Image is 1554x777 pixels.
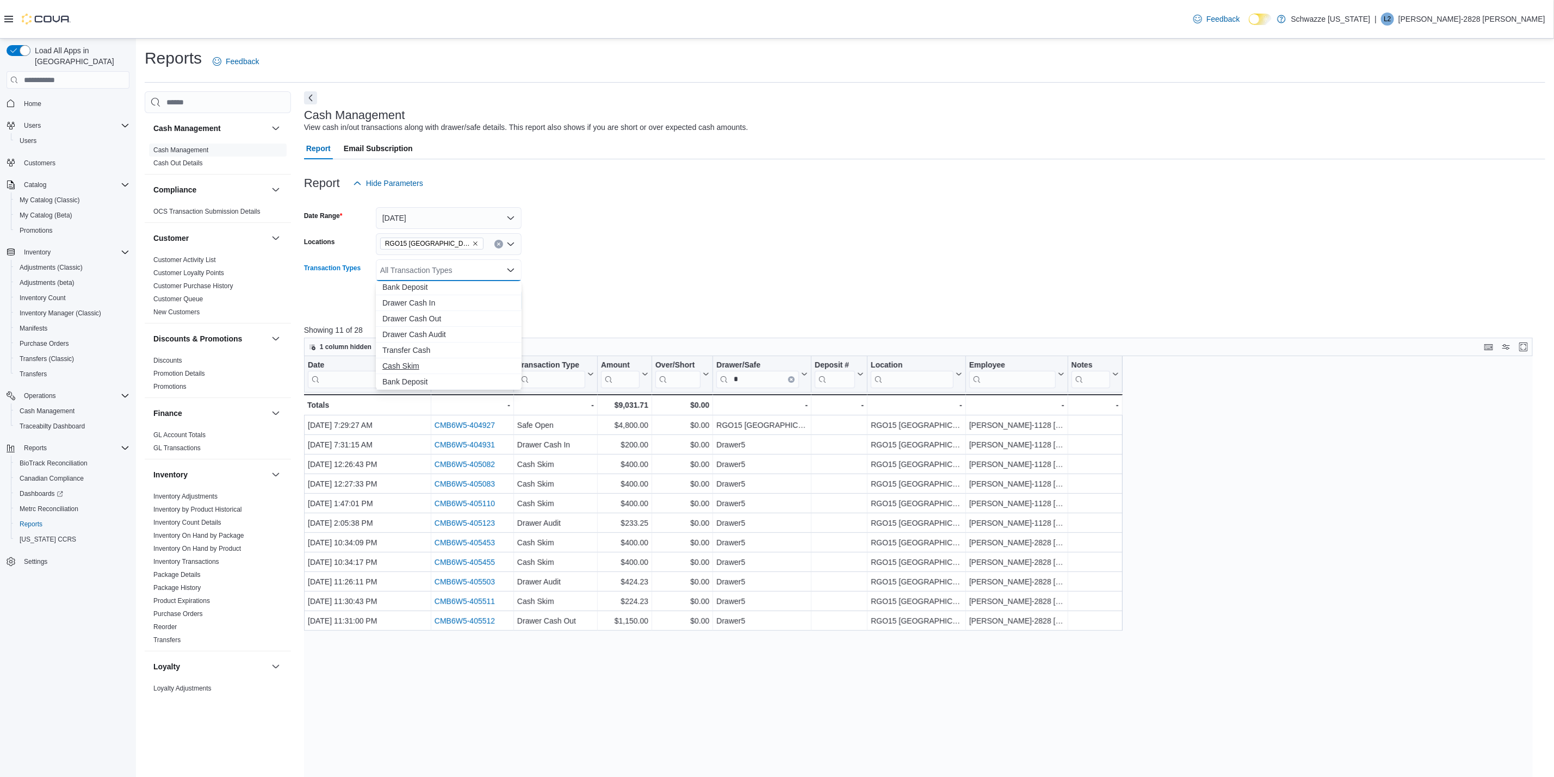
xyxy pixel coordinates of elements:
[2,155,134,171] button: Customers
[153,545,241,552] a: Inventory On Hand by Product
[269,183,282,196] button: Compliance
[306,138,331,159] span: Report
[1500,340,1513,353] button: Display options
[153,382,187,391] span: Promotions
[601,360,640,388] div: Amount
[153,444,201,452] a: GL Transactions
[269,407,282,420] button: Finance
[382,313,515,324] span: Drawer Cash Out
[1398,13,1545,26] p: [PERSON_NAME]-2828 [PERSON_NAME]
[20,422,85,431] span: Traceabilty Dashboard
[2,177,134,192] button: Catalog
[2,388,134,403] button: Operations
[435,617,495,626] a: CMB6W5-405512
[153,184,196,195] h3: Compliance
[308,360,419,371] div: Date
[305,340,376,353] button: 1 column hidden
[655,399,709,412] div: $0.00
[307,399,428,412] div: Totals
[20,157,60,170] a: Customers
[153,123,267,134] button: Cash Management
[435,441,495,450] a: CMB6W5-404931
[304,325,1545,335] p: Showing 11 of 28
[15,322,52,335] a: Manifests
[153,469,267,480] button: Inventory
[20,136,36,145] span: Users
[655,360,701,388] div: Over/Short
[601,439,648,452] div: $200.00
[2,95,134,111] button: Home
[815,360,855,371] div: Deposit #
[20,555,52,568] a: Settings
[385,238,470,249] span: RGO15 [GEOGRAPHIC_DATA]
[153,506,242,513] a: Inventory by Product Historical
[11,456,134,471] button: BioTrack Reconciliation
[304,212,343,220] label: Date Range
[871,419,962,432] div: RGO15 [GEOGRAPHIC_DATA]
[15,337,129,350] span: Purchase Orders
[1384,13,1391,26] span: L2
[153,431,206,439] span: GL Account Totals
[376,295,522,311] button: Drawer Cash In
[716,399,808,412] div: -
[20,309,101,318] span: Inventory Manager (Classic)
[20,226,53,235] span: Promotions
[11,133,134,148] button: Users
[382,345,515,356] span: Transfer Cash
[7,91,129,598] nav: Complex example
[145,205,291,222] div: Compliance
[153,233,189,244] h3: Customer
[20,442,51,455] button: Reports
[435,500,495,508] a: CMB6W5-405110
[349,172,428,194] button: Hide Parameters
[15,502,129,515] span: Metrc Reconciliation
[153,233,267,244] button: Customer
[15,261,129,274] span: Adjustments (Classic)
[1072,360,1110,371] div: Notes
[145,253,291,323] div: Customer
[15,405,79,418] a: Cash Management
[153,519,221,526] a: Inventory Count Details
[871,360,954,371] div: Location
[20,263,83,272] span: Adjustments (Classic)
[15,405,129,418] span: Cash Management
[153,159,203,167] span: Cash Out Details
[601,360,648,388] button: Amount
[1381,13,1394,26] div: Lizzette-2828 Marquez
[308,439,428,452] div: [DATE] 7:31:15 AM
[11,260,134,275] button: Adjustments (Classic)
[24,444,47,452] span: Reports
[308,458,428,471] div: [DATE] 12:26:43 PM
[153,159,203,167] a: Cash Out Details
[655,360,701,371] div: Over/Short
[969,419,1064,432] div: [PERSON_NAME]-1128 [PERSON_NAME]
[153,571,201,579] a: Package Details
[382,297,515,308] span: Drawer Cash In
[15,518,47,531] a: Reports
[15,457,92,470] a: BioTrack Reconciliation
[15,194,84,207] a: My Catalog (Classic)
[20,407,75,415] span: Cash Management
[376,374,522,390] button: Bank Deposit
[15,307,106,320] a: Inventory Manager (Classic)
[15,518,129,531] span: Reports
[20,442,129,455] span: Reports
[269,332,282,345] button: Discounts & Promotions
[153,610,203,618] a: Purchase Orders
[269,122,282,135] button: Cash Management
[969,439,1064,452] div: [PERSON_NAME]-1128 [PERSON_NAME]
[1482,340,1495,353] button: Keyboard shortcuts
[153,370,205,377] a: Promotion Details
[153,357,182,364] a: Discounts
[153,685,212,692] a: Loyalty Adjustments
[15,337,73,350] a: Purchase Orders
[15,352,78,365] a: Transfers (Classic)
[11,532,134,547] button: [US_STATE] CCRS
[506,266,515,275] button: Close list of options
[20,96,129,110] span: Home
[380,238,484,250] span: RGO15 Sunland Park
[20,196,80,204] span: My Catalog (Classic)
[145,354,291,397] div: Discounts & Promotions
[20,505,78,513] span: Metrc Reconciliation
[153,308,200,316] span: New Customers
